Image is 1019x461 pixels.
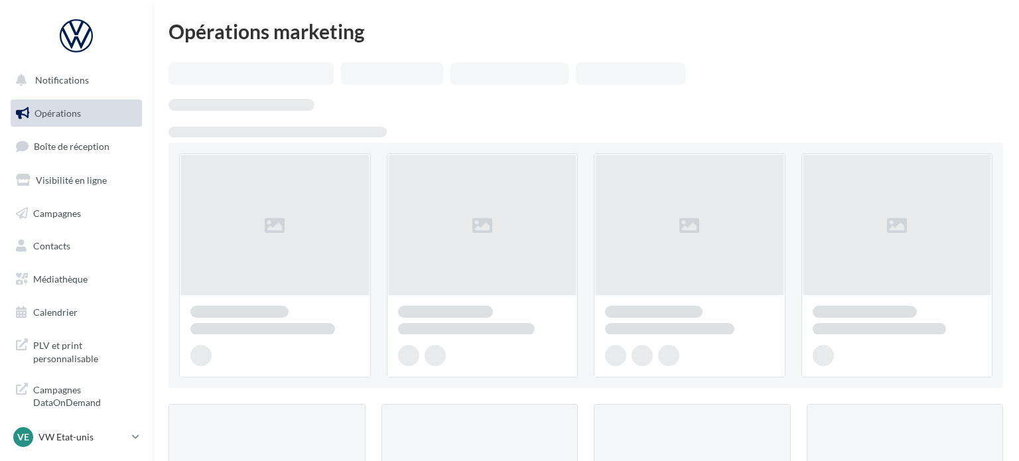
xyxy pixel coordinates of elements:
[8,99,145,127] a: Opérations
[169,21,1003,41] div: Opérations marketing
[35,74,89,86] span: Notifications
[33,273,88,285] span: Médiathèque
[11,425,142,450] a: VE VW Etat-unis
[38,430,127,444] p: VW Etat-unis
[34,107,81,119] span: Opérations
[8,331,145,370] a: PLV et print personnalisable
[8,265,145,293] a: Médiathèque
[36,174,107,186] span: Visibilité en ligne
[34,141,109,152] span: Boîte de réception
[8,375,145,415] a: Campagnes DataOnDemand
[8,298,145,326] a: Calendrier
[33,240,70,251] span: Contacts
[8,66,139,94] button: Notifications
[8,166,145,194] a: Visibilité en ligne
[8,132,145,161] a: Boîte de réception
[8,200,145,228] a: Campagnes
[8,232,145,260] a: Contacts
[33,336,137,365] span: PLV et print personnalisable
[33,306,78,318] span: Calendrier
[33,207,81,218] span: Campagnes
[33,381,137,409] span: Campagnes DataOnDemand
[17,430,29,444] span: VE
